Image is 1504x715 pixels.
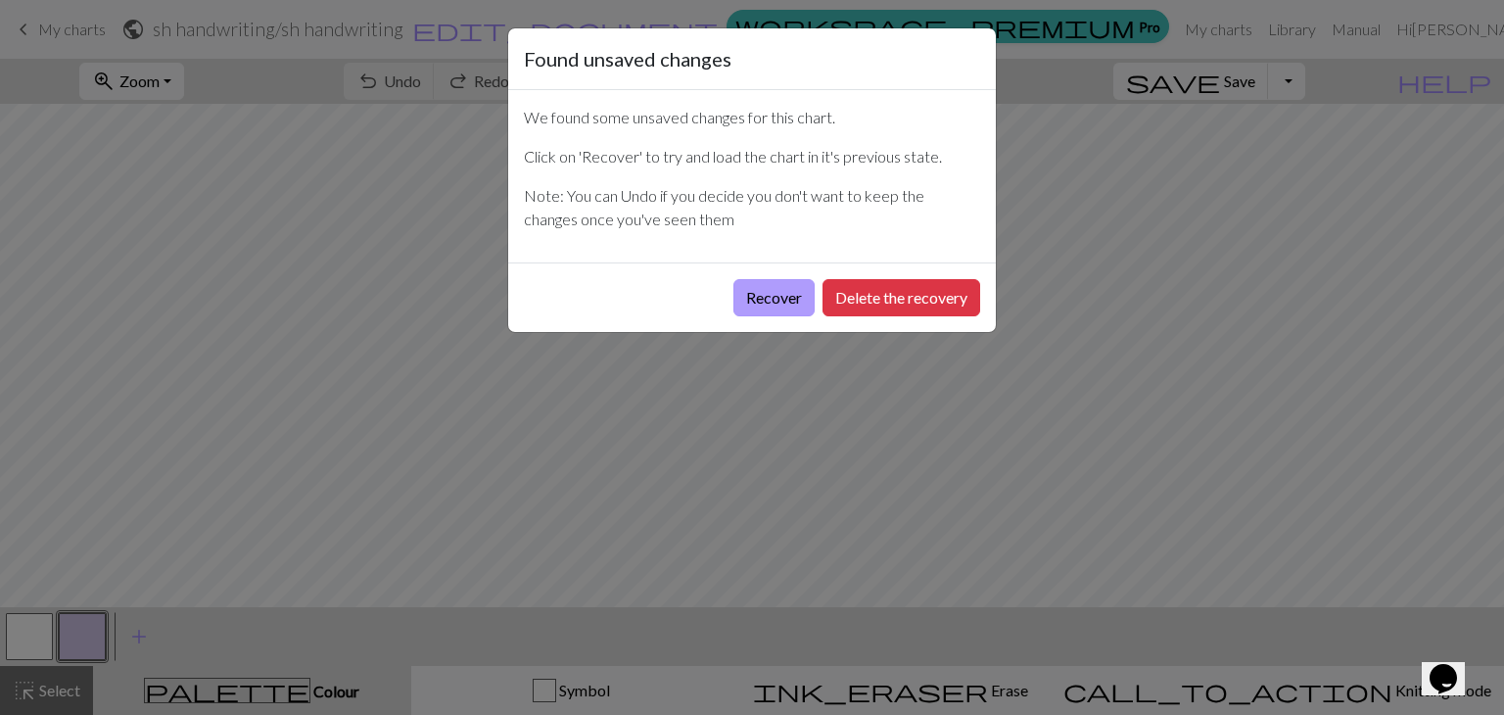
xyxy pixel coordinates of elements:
p: Note: You can Undo if you decide you don't want to keep the changes once you've seen them [524,184,980,231]
p: We found some unsaved changes for this chart. [524,106,980,129]
h5: Found unsaved changes [524,44,731,73]
p: Click on 'Recover' to try and load the chart in it's previous state. [524,145,980,168]
iframe: chat widget [1422,637,1484,695]
button: Delete the recovery [822,279,980,316]
button: Recover [733,279,815,316]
